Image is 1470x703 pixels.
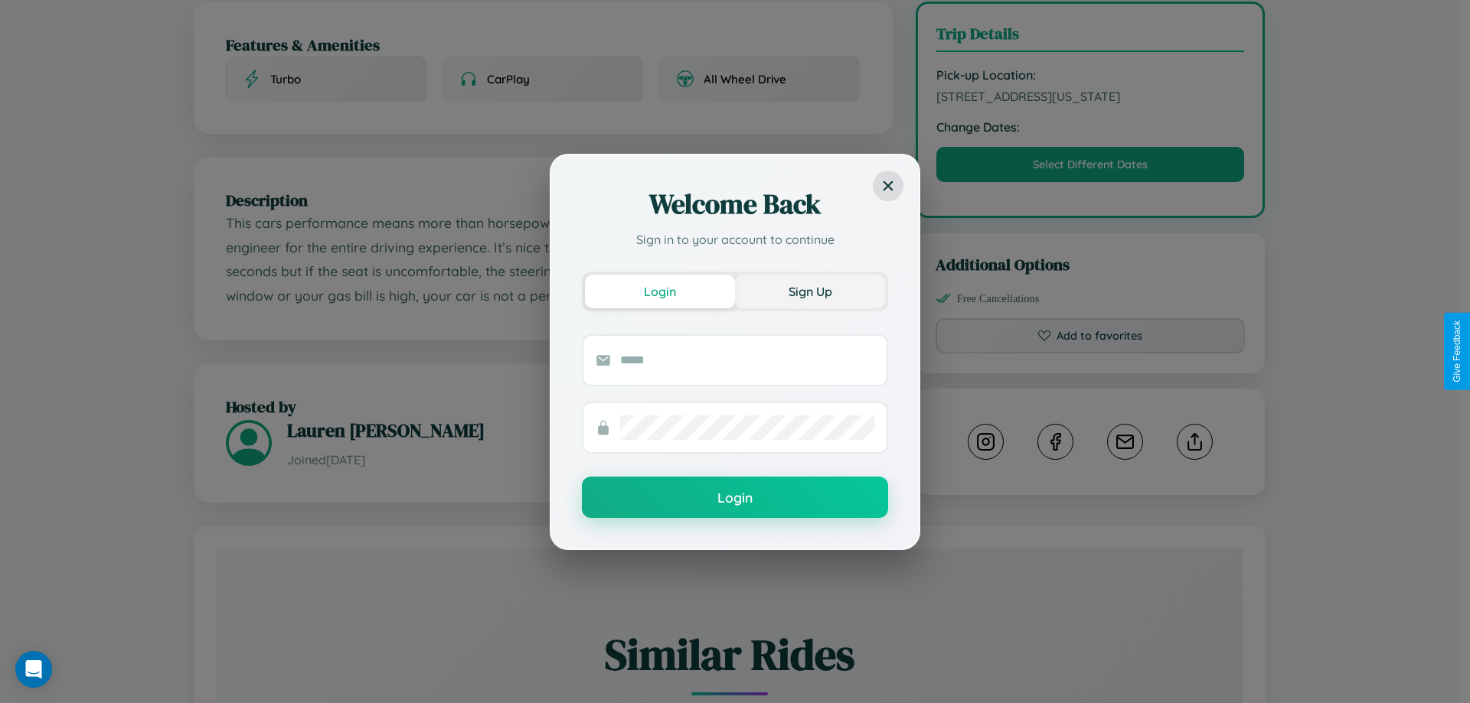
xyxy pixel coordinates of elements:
button: Login [585,275,735,308]
div: Give Feedback [1452,321,1462,382]
div: Open Intercom Messenger [15,651,52,688]
h2: Welcome Back [582,186,888,223]
button: Login [582,477,888,518]
button: Sign Up [735,275,885,308]
p: Sign in to your account to continue [582,230,888,249]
